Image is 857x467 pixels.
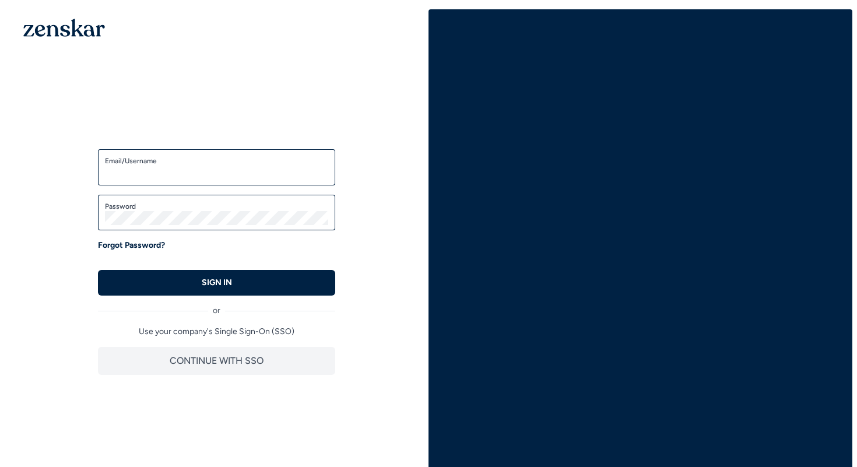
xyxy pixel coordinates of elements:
button: SIGN IN [98,270,335,296]
p: SIGN IN [202,277,232,289]
label: Email/Username [105,156,328,166]
a: Forgot Password? [98,240,165,251]
label: Password [105,202,328,211]
p: Use your company's Single Sign-On (SSO) [98,326,335,338]
div: or [98,296,335,317]
button: CONTINUE WITH SSO [98,347,335,375]
img: 1OGAJ2xQqyY4LXKgY66KYq0eOWRCkrZdAb3gUhuVAqdWPZE9SRJmCz+oDMSn4zDLXe31Ii730ItAGKgCKgCCgCikA4Av8PJUP... [23,19,105,37]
